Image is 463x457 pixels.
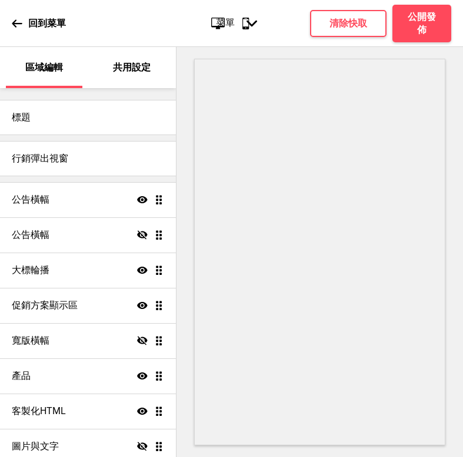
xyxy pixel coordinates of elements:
button: 公開發佈 [392,5,451,42]
h4: 標題 [12,111,31,124]
p: 區域編輯 [25,61,63,74]
h4: 公開發佈 [404,11,439,36]
a: 回到菜單 [12,8,66,39]
h4: 客製化HTML [12,405,66,418]
h4: 大標輪播 [12,264,49,277]
p: 共用設定 [113,61,151,74]
h4: 促銷方案顯示區 [12,299,78,312]
h4: 寬版橫幅 [12,334,49,347]
p: 回到菜單 [28,17,66,30]
button: 清除快取 [310,10,387,37]
h4: 圖片與文字 [12,440,59,453]
div: 菜單 [204,5,269,41]
h4: 清除快取 [329,17,367,30]
h4: 公告橫幅 [12,193,49,206]
h4: 行銷彈出視窗 [12,152,68,165]
h4: 產品 [12,369,31,382]
h4: 公告橫幅 [12,228,49,241]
